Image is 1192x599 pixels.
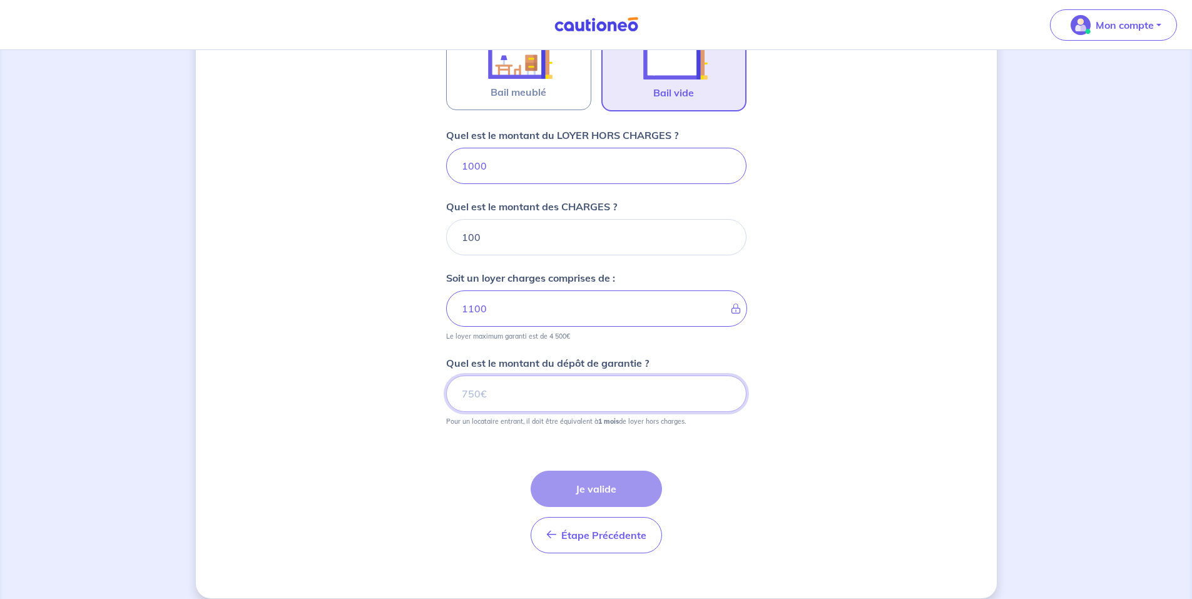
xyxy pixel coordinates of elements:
[598,417,619,426] strong: 1 mois
[446,219,746,255] input: 80 €
[446,376,746,412] input: 750€
[446,148,746,184] input: 750€
[446,356,649,371] p: Quel est le montant du dépôt de garantie ?
[640,18,708,85] img: illu_empty_lease.svg
[1050,9,1177,41] button: illu_account_valid_menu.svgMon compte
[446,199,617,214] p: Quel est le montant des CHARGES ?
[1071,15,1091,35] img: illu_account_valid_menu.svg
[485,17,553,84] img: illu_furnished_lease.svg
[1096,18,1154,33] p: Mon compte
[446,332,570,340] p: Le loyer maximum garanti est de 4 500€
[446,128,678,143] p: Quel est le montant du LOYER HORS CHARGES ?
[561,529,646,541] span: Étape Précédente
[446,270,615,285] p: Soit un loyer charges comprises de :
[446,417,686,426] p: Pour un locataire entrant, il doit être équivalent à de loyer hors charges.
[653,85,694,100] span: Bail vide
[531,517,662,553] button: Étape Précédente
[549,17,643,33] img: Cautioneo
[491,84,546,100] span: Bail meublé
[446,290,747,327] input: - €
